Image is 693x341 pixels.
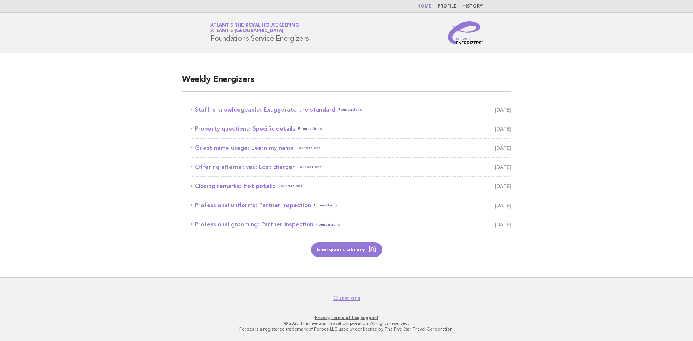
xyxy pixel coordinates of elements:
[495,181,511,191] span: [DATE]
[314,200,338,210] span: Foundations
[126,315,567,320] p: · ·
[191,105,511,115] a: Staff is knowledgeable: Exaggerate the standardFoundations [DATE]
[315,315,330,320] a: Privacy
[298,162,322,172] span: Foundations
[361,315,378,320] a: Support
[298,124,322,134] span: Foundations
[316,219,340,229] span: Foundations
[297,143,321,153] span: Foundations
[210,23,309,42] h1: Foundations Service Energizers
[437,4,457,9] a: Profile
[182,74,511,92] h2: Weekly Energizers
[191,162,511,172] a: Offering alternatives: Lost chargerFoundations [DATE]
[311,242,382,257] a: Energizers Library
[495,200,511,210] span: [DATE]
[279,181,302,191] span: Foundations
[191,219,511,229] a: Professional grooming: Partner inspectionFoundations [DATE]
[126,320,567,326] p: © 2025 The Five Star Travel Corporation. All rights reserved.
[191,200,511,210] a: Professional uniforms: Partner inspectionFoundations [DATE]
[495,124,511,134] span: [DATE]
[191,181,511,191] a: Closing remarks: Hot potatoFoundations [DATE]
[495,219,511,229] span: [DATE]
[448,21,483,44] img: Service Energizers
[495,105,511,115] span: [DATE]
[338,105,362,115] span: Foundations
[210,23,299,33] a: Atlantis the Royal HousekeepingAtlantis [GEOGRAPHIC_DATA]
[495,143,511,153] span: [DATE]
[333,294,360,302] a: Questions
[462,4,483,9] a: History
[191,124,511,134] a: Property questions: Specific detailsFoundations [DATE]
[210,29,283,34] span: Atlantis [GEOGRAPHIC_DATA]
[191,143,511,153] a: Guest name usage: Learn my nameFoundations [DATE]
[331,315,359,320] a: Terms of Use
[126,326,567,332] p: Forbes is a registered trademark of Forbes LLC used under license by The Five Star Travel Corpora...
[417,4,432,9] a: Home
[495,162,511,172] span: [DATE]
